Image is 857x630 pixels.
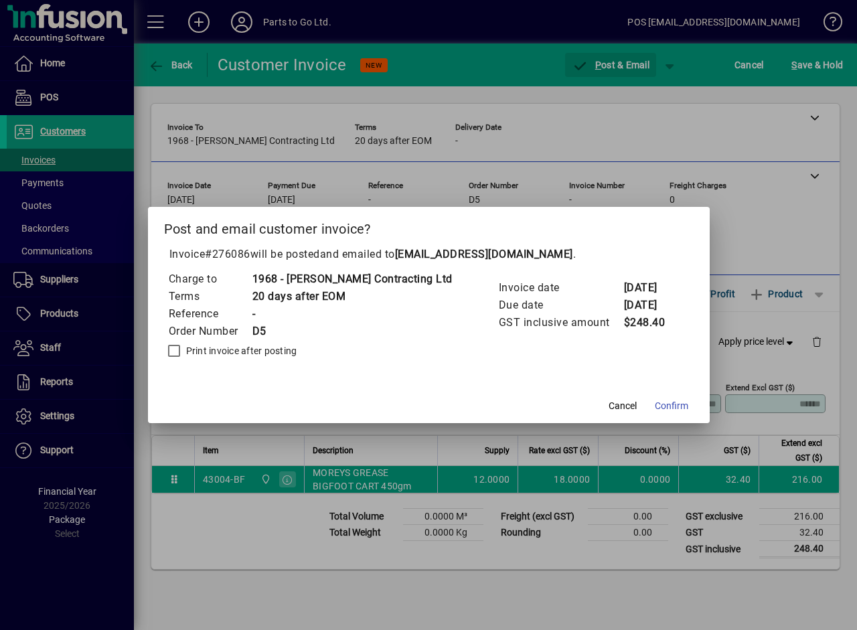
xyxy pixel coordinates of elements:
[498,279,623,297] td: Invoice date
[623,297,677,314] td: [DATE]
[164,246,694,262] p: Invoice will be posted .
[252,288,453,305] td: 20 days after EOM
[623,279,677,297] td: [DATE]
[168,305,252,323] td: Reference
[601,394,644,418] button: Cancel
[183,344,297,358] label: Print invoice after posting
[649,394,694,418] button: Confirm
[623,314,677,331] td: $248.40
[252,305,453,323] td: -
[655,399,688,413] span: Confirm
[252,323,453,340] td: D5
[498,297,623,314] td: Due date
[395,248,573,260] b: [EMAIL_ADDRESS][DOMAIN_NAME]
[205,248,250,260] span: #276086
[252,270,453,288] td: 1968 - [PERSON_NAME] Contracting Ltd
[148,207,710,246] h2: Post and email customer invoice?
[320,248,573,260] span: and emailed to
[498,314,623,331] td: GST inclusive amount
[168,270,252,288] td: Charge to
[168,288,252,305] td: Terms
[168,323,252,340] td: Order Number
[609,399,637,413] span: Cancel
